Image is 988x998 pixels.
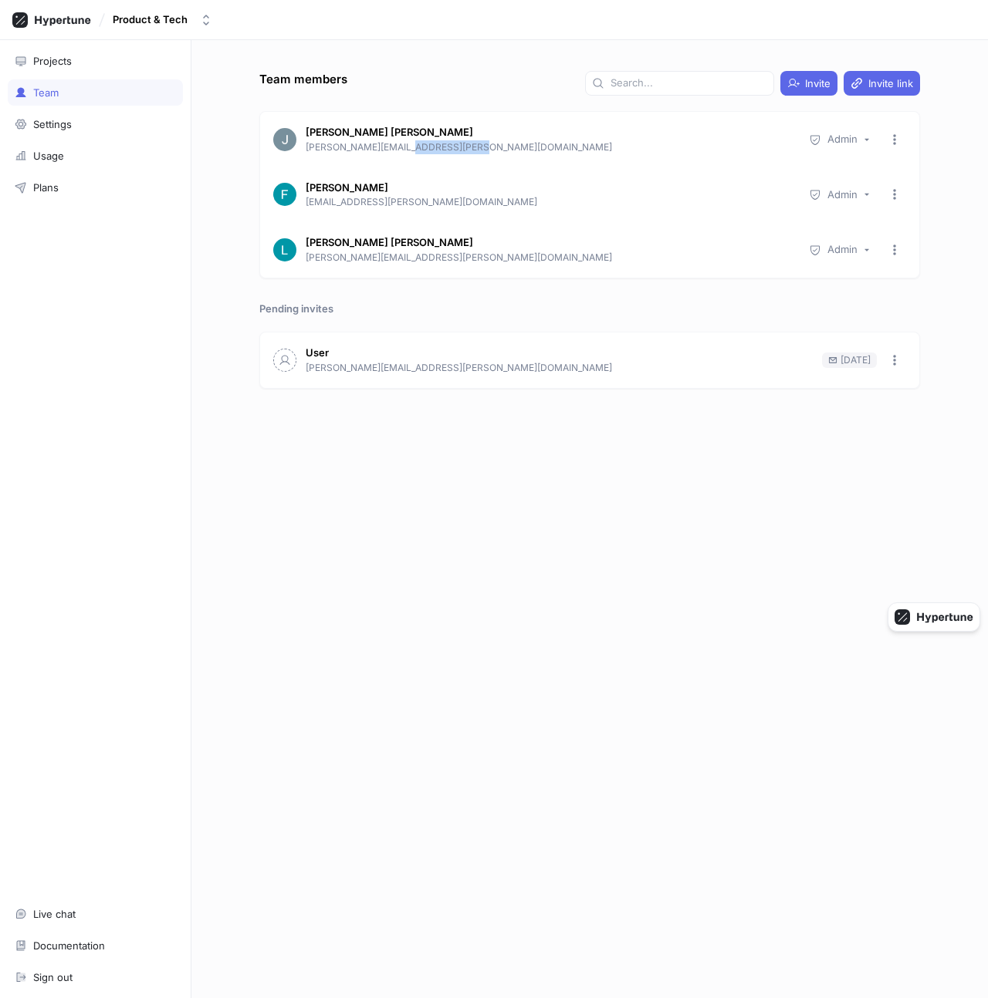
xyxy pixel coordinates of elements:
div: Projects [33,55,72,67]
div: Documentation [33,939,105,952]
div: Admin [827,188,858,201]
button: Admin [802,183,877,206]
a: Team [8,79,183,106]
a: Plans [8,174,183,201]
a: Documentation [8,932,183,959]
p: [PERSON_NAME] [306,180,388,196]
button: Admin [802,238,877,261]
p: [PERSON_NAME][EMAIL_ADDRESS][PERSON_NAME][DOMAIN_NAME] [306,251,793,265]
img: User [273,183,296,206]
p: Pending invites [259,302,333,317]
div: Usage [33,150,64,162]
div: Sign out [33,971,73,983]
input: Search... [611,76,767,91]
div: Team [33,86,59,99]
div: [DATE] [841,353,871,367]
img: User [273,238,296,261]
a: Usage [8,143,183,169]
button: Invite [780,71,837,96]
p: Team members [259,71,347,89]
button: Admin [802,128,877,151]
a: Settings [8,111,183,137]
div: Plans [33,181,59,194]
span: Invite link [868,79,913,88]
a: Projects [8,48,183,74]
button: Invite link [844,71,920,96]
p: [PERSON_NAME] [PERSON_NAME] [306,125,473,140]
p: [PERSON_NAME][EMAIL_ADDRESS][PERSON_NAME][DOMAIN_NAME] [306,361,813,375]
p: User [306,346,329,361]
p: [EMAIL_ADDRESS][PERSON_NAME][DOMAIN_NAME] [306,195,793,209]
p: [PERSON_NAME] [PERSON_NAME] [306,235,473,251]
div: Product & Tech [113,13,188,26]
div: Live chat [33,908,76,920]
span: Invite [805,79,831,88]
div: Admin [827,133,858,146]
p: [PERSON_NAME][EMAIL_ADDRESS][PERSON_NAME][DOMAIN_NAME] [306,140,793,154]
button: Product & Tech [107,7,218,32]
img: User [273,128,296,151]
div: Settings [33,118,72,130]
div: Admin [827,243,858,256]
